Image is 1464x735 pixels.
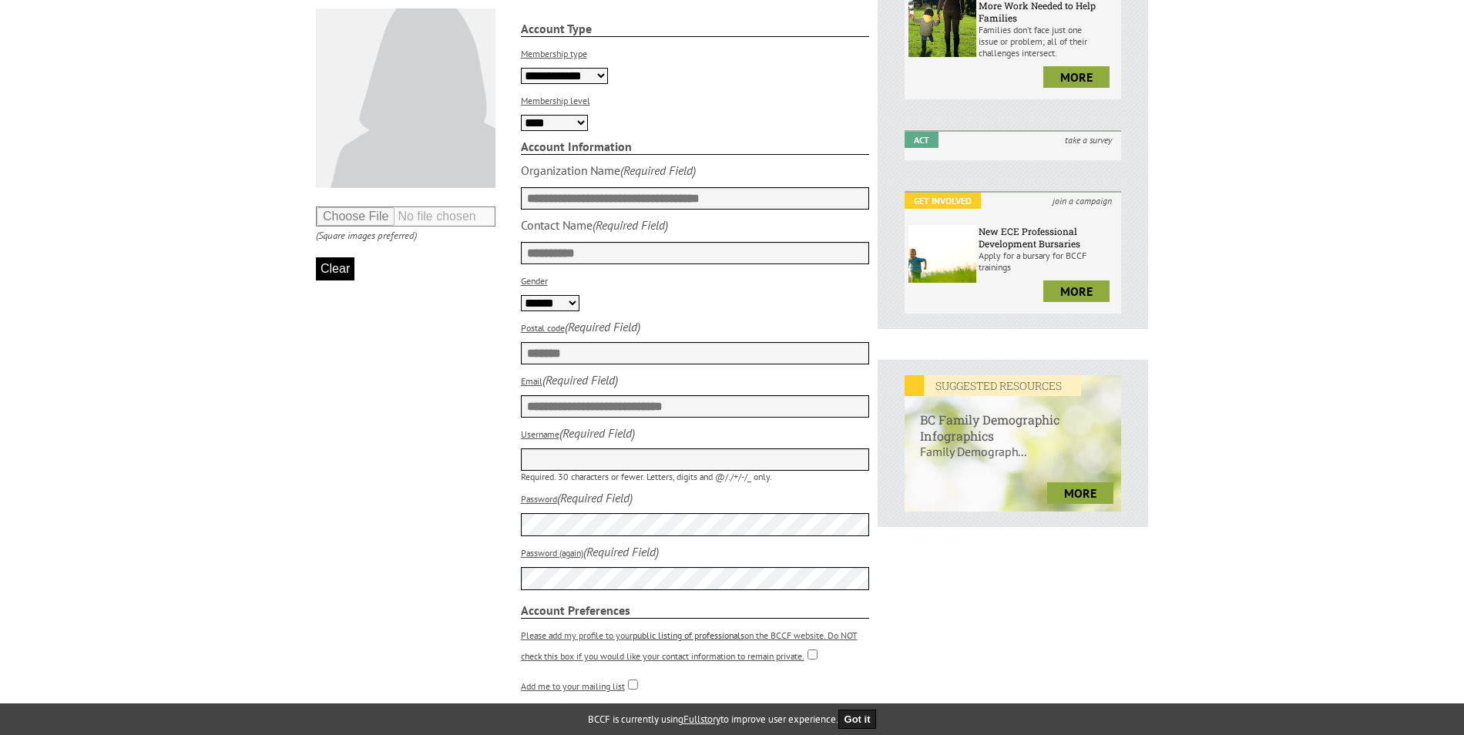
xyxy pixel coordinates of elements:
[905,132,939,148] em: Act
[905,375,1081,396] em: SUGGESTED RESOURCES
[521,21,870,37] strong: Account Type
[521,48,587,59] label: Membership type
[905,193,981,209] em: Get Involved
[583,544,659,559] i: (Required Field)
[521,163,620,178] div: Organization Name
[979,225,1117,250] h6: New ECE Professional Development Bursaries
[521,322,565,334] label: Postal code
[1043,66,1110,88] a: more
[521,680,625,692] label: Add me to your mailing list
[521,547,583,559] label: Password (again)
[838,710,877,729] button: Got it
[521,95,590,106] label: Membership level
[1056,132,1121,148] i: take a survey
[521,275,548,287] label: Gender
[683,713,720,726] a: Fullstory
[521,629,858,662] label: Please add my profile to your on the BCCF website. Do NOT check this box if you would like your c...
[633,629,744,641] a: public listing of professionals
[316,8,495,188] img: Default User Photo
[1043,280,1110,302] a: more
[979,24,1117,59] p: Families don’t face just one issue or problem; all of their challenges intersect.
[905,444,1121,475] p: Family Demograph...
[521,602,870,619] strong: Account Preferences
[521,217,593,233] div: Contact Name
[559,425,635,441] i: (Required Field)
[521,428,559,440] label: Username
[521,139,870,155] strong: Account Information
[1047,482,1113,504] a: more
[593,217,668,233] i: (Required Field)
[979,250,1117,273] p: Apply for a bursary for BCCF trainings
[521,375,542,387] label: Email
[620,163,696,178] i: (Required Field)
[542,372,618,388] i: (Required Field)
[316,229,417,242] i: (Square images preferred)
[905,396,1121,444] h6: BC Family Demographic Infographics
[521,471,870,482] p: Required. 30 characters or fewer. Letters, digits and @/./+/-/_ only.
[521,493,557,505] label: Password
[565,319,640,334] i: (Required Field)
[1043,193,1121,209] i: join a campaign
[316,257,354,280] button: Clear
[557,490,633,505] i: (Required Field)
